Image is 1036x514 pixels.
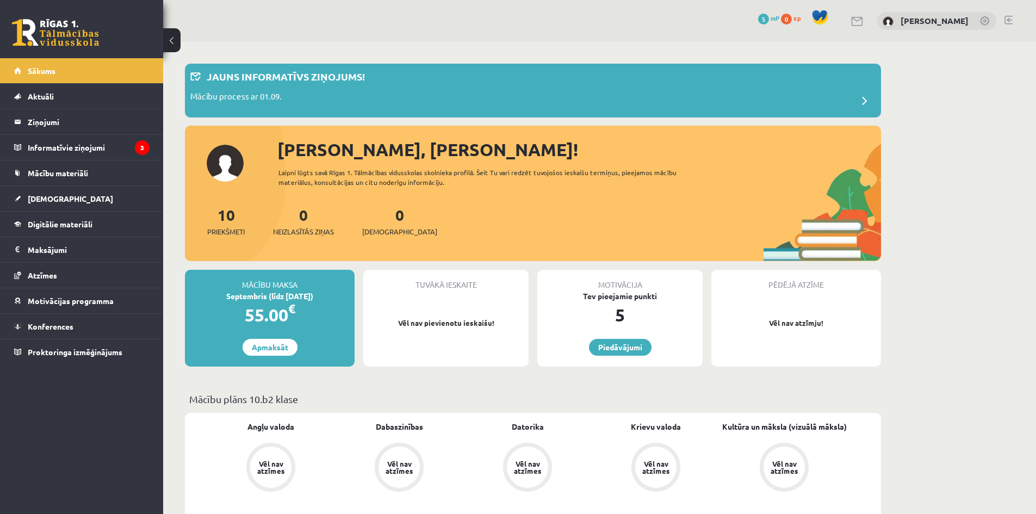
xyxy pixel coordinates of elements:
[185,302,355,328] div: 55.00
[631,421,681,432] a: Krievu valoda
[28,270,57,280] span: Atzīmes
[28,347,122,357] span: Proktoringa izmēģinājums
[376,421,423,432] a: Dabaszinības
[288,301,295,317] span: €
[14,186,150,211] a: [DEMOGRAPHIC_DATA]
[273,205,334,237] a: 0Neizlasītās ziņas
[256,460,286,474] div: Vēl nav atzīmes
[28,296,114,306] span: Motivācijas programma
[273,226,334,237] span: Neizlasītās ziņas
[247,421,294,432] a: Angļu valoda
[190,69,876,112] a: Jauns informatīvs ziņojums! Mācību process ar 01.09.
[14,339,150,364] a: Proktoringa izmēģinājums
[28,91,54,101] span: Aktuāli
[278,168,696,187] div: Laipni lūgts savā Rīgas 1. Tālmācības vidusskolas skolnieka profilā. Šeit Tu vari redzēt tuvojošo...
[369,318,523,329] p: Vēl nav pievienotu ieskaišu!
[14,237,150,262] a: Maksājumi
[758,14,779,22] a: 5 mP
[592,443,720,494] a: Vēl nav atzīmes
[207,226,245,237] span: Priekšmeti
[769,460,799,474] div: Vēl nav atzīmes
[722,421,847,432] a: Kultūra un māksla (vizuālā māksla)
[793,14,801,22] span: xp
[362,226,437,237] span: [DEMOGRAPHIC_DATA]
[537,270,703,290] div: Motivācija
[14,58,150,83] a: Sākums
[537,290,703,302] div: Tev pieejamie punkti
[711,270,881,290] div: Pēdējā atzīme
[363,270,529,290] div: Tuvākā ieskaite
[28,109,150,134] legend: Ziņojumi
[883,16,894,27] img: Ingus Riciks
[28,237,150,262] legend: Maksājumi
[512,460,543,474] div: Vēl nav atzīmes
[28,66,55,76] span: Sākums
[771,14,779,22] span: mP
[277,137,881,163] div: [PERSON_NAME], [PERSON_NAME]!
[384,460,414,474] div: Vēl nav atzīmes
[28,135,150,160] legend: Informatīvie ziņojumi
[901,15,969,26] a: [PERSON_NAME]
[135,140,150,155] i: 3
[207,205,245,237] a: 10Priekšmeti
[243,339,297,356] a: Apmaksāt
[207,69,365,84] p: Jauns informatīvs ziņojums!
[28,321,73,331] span: Konferences
[362,205,437,237] a: 0[DEMOGRAPHIC_DATA]
[14,212,150,237] a: Digitālie materiāli
[28,168,88,178] span: Mācību materiāli
[189,392,877,406] p: Mācību plāns 10.b2 klase
[758,14,769,24] span: 5
[14,263,150,288] a: Atzīmes
[14,109,150,134] a: Ziņojumi
[641,460,671,474] div: Vēl nav atzīmes
[781,14,792,24] span: 0
[190,90,282,106] p: Mācību process ar 01.09.
[185,290,355,302] div: Septembris (līdz [DATE])
[185,270,355,290] div: Mācību maksa
[537,302,703,328] div: 5
[207,443,335,494] a: Vēl nav atzīmes
[512,421,544,432] a: Datorika
[14,288,150,313] a: Motivācijas programma
[14,160,150,185] a: Mācību materiāli
[14,314,150,339] a: Konferences
[335,443,463,494] a: Vēl nav atzīmes
[28,194,113,203] span: [DEMOGRAPHIC_DATA]
[14,135,150,160] a: Informatīvie ziņojumi3
[28,219,92,229] span: Digitālie materiāli
[14,84,150,109] a: Aktuāli
[463,443,592,494] a: Vēl nav atzīmes
[12,19,99,46] a: Rīgas 1. Tālmācības vidusskola
[720,443,848,494] a: Vēl nav atzīmes
[717,318,876,329] p: Vēl nav atzīmju!
[781,14,806,22] a: 0 xp
[589,339,652,356] a: Piedāvājumi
